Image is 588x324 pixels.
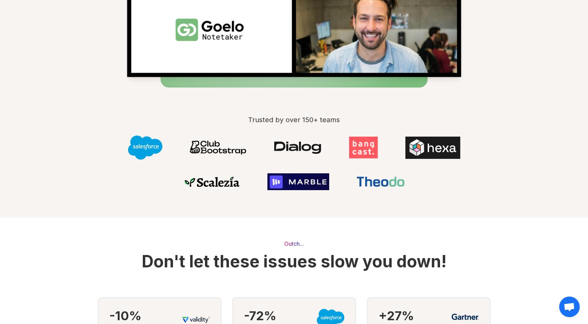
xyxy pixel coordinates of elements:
[349,137,378,159] img: Bangcast
[94,109,495,130] div: Trusted by over 150+ teams
[284,235,304,253] span: Outch...
[184,176,240,187] img: Scalezia
[559,297,580,317] div: Open chat
[274,141,322,154] img: Swan
[357,177,405,186] img: Theodo
[182,317,210,323] img: Logo Salesforce
[109,309,182,323] div: -10%
[405,137,460,159] img: Hexa
[94,248,495,275] h2: Don't let these issues slow you down!
[190,141,246,154] img: Logo Club Bootstrap
[128,136,162,160] img: Logo Salesforce
[244,309,317,323] div: -72%
[267,173,329,190] img: Marble
[379,309,451,323] div: +27%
